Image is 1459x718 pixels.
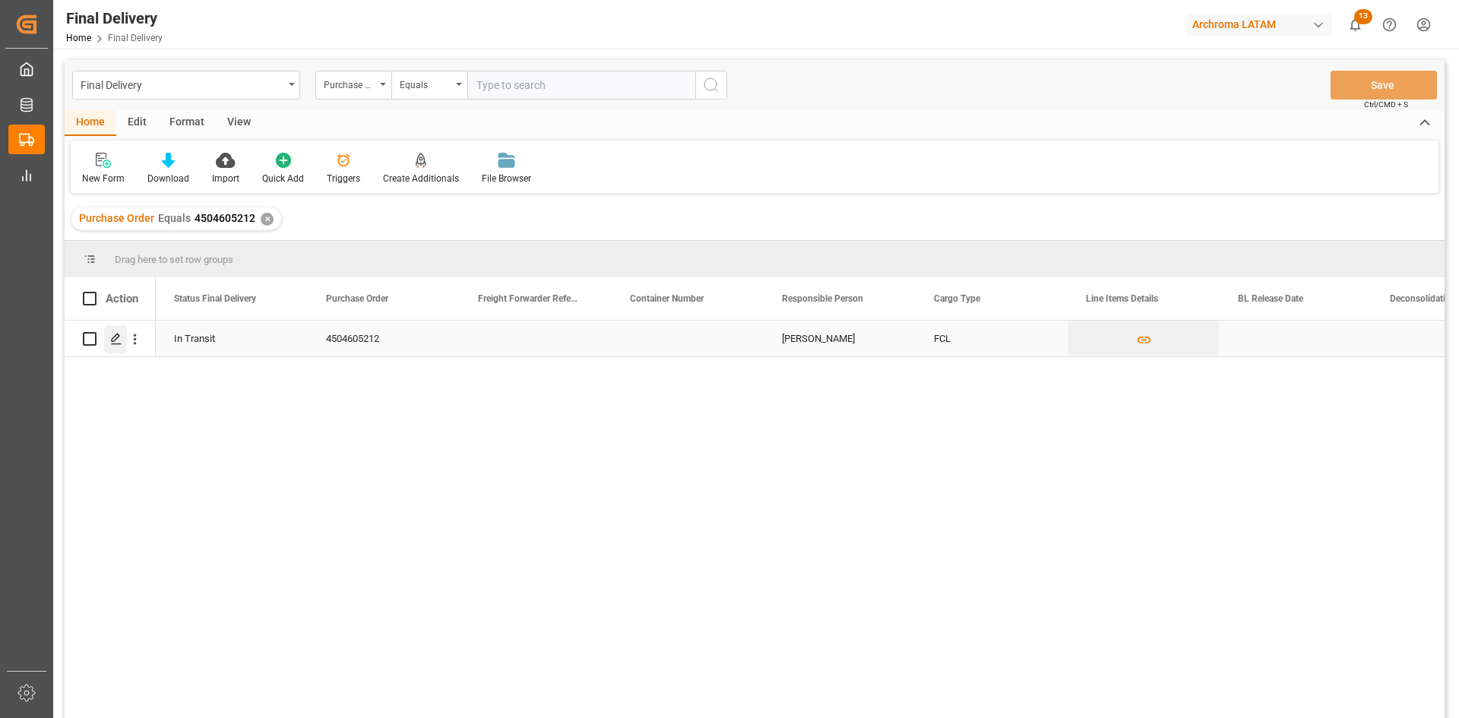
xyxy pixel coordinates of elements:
[81,74,283,93] div: Final Delivery
[400,74,451,92] div: Equals
[66,33,91,43] a: Home
[326,293,388,304] span: Purchase Order
[66,7,163,30] div: Final Delivery
[308,321,460,356] div: 4504605212
[391,71,467,100] button: open menu
[695,71,727,100] button: search button
[630,293,704,304] span: Container Number
[1238,293,1303,304] span: BL Release Date
[482,172,531,185] div: File Browser
[158,212,191,224] span: Equals
[782,293,863,304] span: Responsible Person
[65,110,116,136] div: Home
[1364,99,1408,110] span: Ctrl/CMD + S
[147,172,189,185] div: Download
[1331,71,1437,100] button: Save
[158,110,216,136] div: Format
[327,172,360,185] div: Triggers
[106,292,138,305] div: Action
[65,321,156,357] div: Press SPACE to select this row.
[764,321,916,356] div: [PERSON_NAME]
[315,71,391,100] button: open menu
[216,110,262,136] div: View
[1338,8,1372,42] button: show 13 new notifications
[174,321,290,356] div: In Transit
[383,172,459,185] div: Create Additionals
[82,172,125,185] div: New Form
[324,74,375,92] div: Purchase Order
[467,71,695,100] input: Type to search
[72,71,300,100] button: open menu
[115,254,233,265] span: Drag here to set row groups
[916,321,1068,356] div: FCL
[1186,10,1338,39] button: Archroma LATAM
[1372,8,1407,42] button: Help Center
[174,293,256,304] span: Status Final Delivery
[1354,9,1372,24] span: 13
[262,172,304,185] div: Quick Add
[212,172,239,185] div: Import
[1186,14,1332,36] div: Archroma LATAM
[261,213,274,226] div: ✕
[195,212,255,224] span: 4504605212
[478,293,580,304] span: Freight Forwarder Reference
[116,110,158,136] div: Edit
[934,293,980,304] span: Cargo Type
[1086,293,1158,304] span: Line Items Details
[79,212,154,224] span: Purchase Order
